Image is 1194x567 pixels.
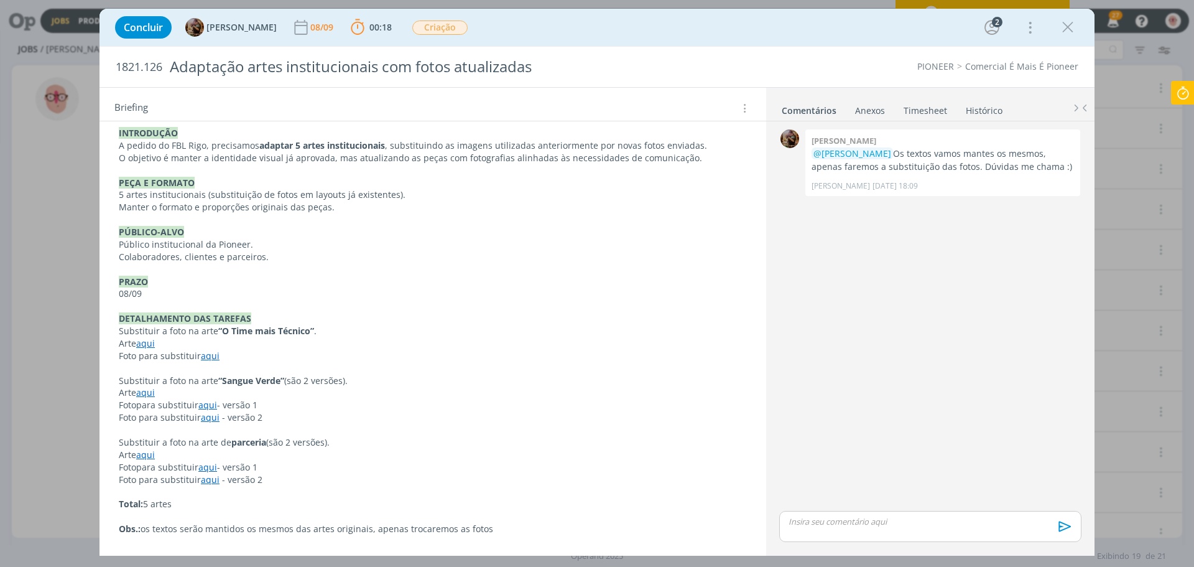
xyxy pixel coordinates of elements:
[965,99,1003,117] a: Histórico
[222,474,262,485] span: - versão 2
[141,523,493,535] span: os textos serão mantidos os mesmos das artes originais, apenas trocaremos as fotos
[119,523,141,535] strong: Obs.:
[813,148,891,159] span: @[PERSON_NAME]
[136,461,198,473] span: para substituir
[412,21,468,35] span: Criação
[119,337,747,350] p: Arte
[119,276,148,288] strong: PRAZO
[780,129,799,148] img: A
[136,337,155,349] a: aqui
[136,399,198,411] span: para substituir
[119,312,251,324] strong: DETALHAMENTO DAS TAREFAS
[119,449,747,461] p: Arte
[201,474,220,485] a: aqui
[119,325,747,337] p: Substituir a foto na arte .
[124,22,163,32] span: Concluir
[982,17,1002,37] button: 2
[185,18,277,37] button: A[PERSON_NAME]
[119,177,195,189] strong: PEÇA E FORMATO
[119,139,747,152] p: A pedido do FBL Rigo, precisamos , substituindo as imagens utilizadas anteriormente por novas fot...
[119,201,747,213] p: Manter o formato e proporções originais das peças.
[781,99,837,117] a: Comentários
[119,461,747,474] p: Foto - versão 1
[412,20,468,35] button: Criação
[855,105,885,117] div: Anexos
[812,148,1074,173] p: Os textos vamos mantes os mesmos, apenas faremos a substituição das fotos. Dúvidas me chama :)
[165,52,672,82] div: Adaptação artes institucionais com fotos atualizadas
[872,180,918,192] span: [DATE] 18:09
[115,16,172,39] button: Concluir
[119,399,747,411] p: Foto - versão 1
[218,375,284,387] strong: “Sangue Verde”
[369,21,392,33] span: 00:18
[218,325,314,337] strong: “O Time mais Técnico”
[143,498,172,510] span: 5 artes
[114,100,148,116] span: Briefing
[116,60,162,74] span: 1821.126
[119,127,178,139] strong: INTRODUÇÃO
[259,139,385,151] strong: adaptar 5 artes institucionais
[119,251,747,263] p: Colaboradores, clientes e parceiros.
[119,387,747,399] p: Arte
[185,18,204,37] img: A
[917,60,954,72] a: PIONEER
[119,375,747,387] p: Substituir a foto na arte (são 2 versões).
[99,9,1094,556] div: dialog
[201,350,220,362] a: aqui
[231,436,266,448] strong: parceria
[119,226,184,238] strong: PÚBLICO-ALVO
[198,399,217,411] a: aqui
[812,180,870,192] p: [PERSON_NAME]
[119,498,143,510] strong: Total:
[992,17,1002,27] div: 2
[903,99,948,117] a: Timesheet
[119,474,201,485] span: Foto para substituir
[119,350,747,362] p: Foto para substituir
[348,17,395,37] button: 00:18
[201,411,220,423] a: aqui
[310,23,336,32] div: 08/09
[222,411,262,423] span: - versão 2
[119,152,747,164] p: O objetivo é manter a identidade visual já aprovada, mas atualizando as peças com fotografias ali...
[206,23,277,32] span: [PERSON_NAME]
[812,135,876,146] b: [PERSON_NAME]
[136,387,155,398] a: aqui
[119,238,747,251] p: Público institucional da Pioneer.
[965,60,1078,72] a: Comercial É Mais É Pioneer
[119,288,747,300] p: 08/09
[136,449,155,461] a: aqui
[119,189,747,201] p: 5 artes institucionais (substituição de fotos em layouts já existentes).
[198,461,217,473] a: aqui
[119,436,747,449] p: Substituir a foto na arte de (são 2 versões).
[119,411,201,423] span: Foto para substituir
